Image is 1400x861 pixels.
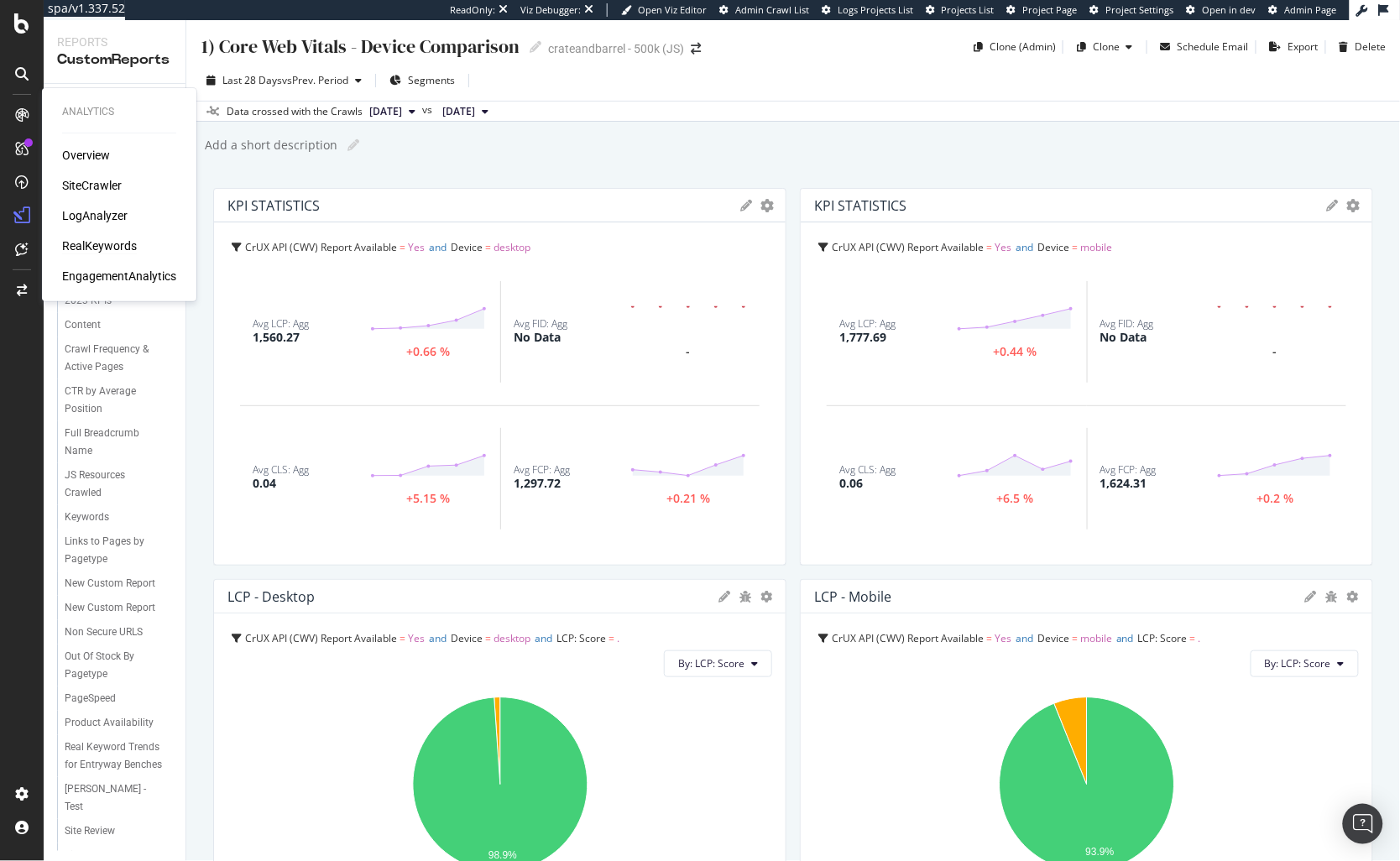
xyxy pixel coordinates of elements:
a: Non Secure URLS [65,624,174,641]
div: arrow-right-arrow-left [691,43,701,55]
span: By: LCP: Score [678,656,744,671]
div: Content [65,316,101,334]
a: Open in dev [1187,3,1256,17]
div: Site Review [65,822,115,840]
text: 98.9% [488,849,517,861]
a: EngagementAnalytics [62,268,176,284]
span: desktop [494,240,530,254]
button: By: LCP: Score [664,650,772,677]
span: Yes [995,631,1011,645]
a: LogAnalyzer [62,207,128,224]
a: Admin Crawl List [719,3,809,17]
div: 1,777.69 [839,329,886,346]
div: CustomReports [57,50,172,70]
div: Avg CLS: Agg [253,465,309,475]
div: Viz Debugger: [520,3,581,17]
div: Clone [1093,39,1120,54]
button: Clone [1070,34,1140,60]
span: . [1199,631,1201,645]
a: JS Resources Crawled [65,467,174,502]
a: Product Availability [65,714,174,732]
div: Data crossed with the Crawls [227,104,363,119]
span: and [535,631,552,645]
div: 0.06 [839,475,863,492]
a: RealKeywords [62,237,137,254]
span: mobile [1080,240,1112,254]
div: Keywords [65,509,109,526]
a: Project Settings [1090,3,1174,17]
div: Clone (Admin) [990,39,1056,54]
div: bug [1325,591,1339,603]
div: New Custom Report [65,599,155,617]
a: Out Of Stock By Pagetype [65,648,174,683]
button: Clone (Admin) [967,34,1056,60]
div: No Data [514,329,561,346]
span: Projects List [942,3,995,16]
span: = [485,240,491,254]
span: mobile [1080,631,1112,645]
a: Keywords [65,509,174,526]
a: [PERSON_NAME] - Test [65,780,174,816]
a: Logs Projects List [822,3,913,17]
a: Links to Pages by Pagetype [65,533,174,568]
div: bug [739,591,752,603]
span: = [609,631,614,645]
div: Avg FID: Agg [514,319,567,329]
div: Add a short description [203,137,337,154]
button: Last 28 DaysvsPrev. Period [200,67,368,94]
i: Edit report name [347,139,359,151]
div: gear [760,591,772,603]
span: Device [1037,240,1069,254]
span: and [429,240,447,254]
a: Project Page [1007,3,1078,17]
div: Out Of Stock By Pagetype [65,648,159,683]
span: CrUX API (CWV) Report Available [832,631,984,645]
div: 1,560.27 [253,329,300,346]
div: Avg FCP: Agg [1100,465,1157,475]
div: +0.21 % [666,493,710,504]
div: ReadOnly: [450,3,495,17]
div: Avg FID: Agg [1100,319,1154,329]
div: KPI STATISTICSgeargearCrUX API (CWV) Report Available = YesandDevice = desktopAvg LCP: Agg1,560.2... [213,188,786,566]
button: Export [1263,34,1319,60]
div: Avg LCP: Agg [253,319,309,329]
span: LCP: Score [556,631,606,645]
div: Crawl Frequency & Active Pages [65,341,163,376]
div: Overview [62,147,110,164]
div: Full Breadcrumb Name [65,425,159,460]
div: Real Keyword Trends for Entryway Benches [65,738,165,774]
span: = [1072,631,1078,645]
div: Avg CLS: Agg [839,465,896,475]
div: 0.04 [253,475,276,492]
div: +0.2 % [1256,493,1293,504]
button: Delete [1333,34,1387,60]
span: Admin Crawl List [735,3,809,16]
div: 1,624.31 [1100,475,1147,492]
div: crateandbarrel - 500k (JS) [548,40,684,57]
span: Last 28 Days [222,73,282,87]
text: 93.9% [1086,846,1115,858]
div: Non Secure URLS [65,624,143,641]
span: Device [1037,631,1069,645]
span: Admin Page [1285,3,1337,16]
a: SiteCrawler [62,177,122,194]
a: CTR by Average Position [65,383,174,418]
div: No Data [1100,329,1147,346]
a: PageSpeed [65,690,174,707]
div: Export [1288,39,1319,54]
span: and [1016,631,1033,645]
span: = [986,240,992,254]
a: Projects List [926,3,995,17]
span: Open Viz Editor [638,3,707,16]
span: 2025 Oct. 2nd [369,104,402,119]
a: Real Keyword Trends for Entryway Benches [65,738,174,774]
div: +0.44 % [993,347,1037,357]
span: Device [451,240,483,254]
div: +6.5 % [996,493,1033,504]
div: Avg FCP: Agg [514,465,570,475]
div: Avg LCP: Agg [839,319,896,329]
button: Segments [383,67,462,94]
div: KPI STATISTICSgeargearCrUX API (CWV) Report Available = YesandDevice = mobileAvg LCP: Agg1,777.69... [800,188,1373,566]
